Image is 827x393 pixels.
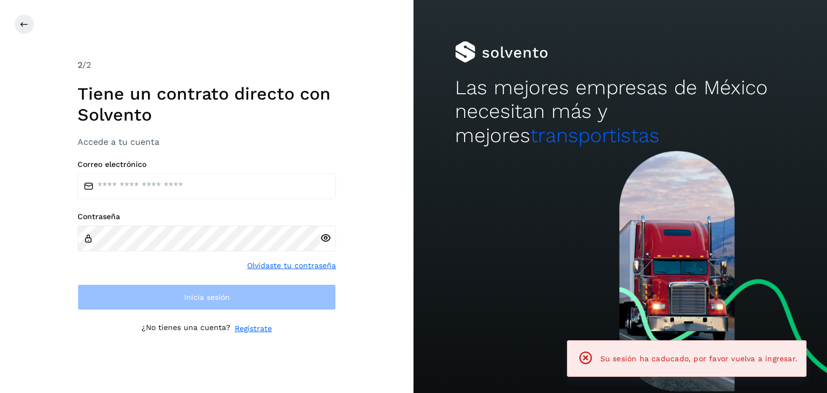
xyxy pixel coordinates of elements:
a: Olvidaste tu contraseña [247,260,336,271]
a: Regístrate [235,323,272,334]
h1: Tiene un contrato directo con Solvento [78,83,336,125]
label: Contraseña [78,212,336,221]
div: /2 [78,59,336,72]
h3: Accede a tu cuenta [78,137,336,147]
span: transportistas [530,124,660,147]
p: ¿No tienes una cuenta? [142,323,230,334]
span: Inicia sesión [184,293,230,301]
h2: Las mejores empresas de México necesitan más y mejores [455,76,786,148]
label: Correo electrónico [78,160,336,169]
span: 2 [78,60,82,70]
span: Su sesión ha caducado, por favor vuelva a ingresar. [600,354,797,363]
button: Inicia sesión [78,284,336,310]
